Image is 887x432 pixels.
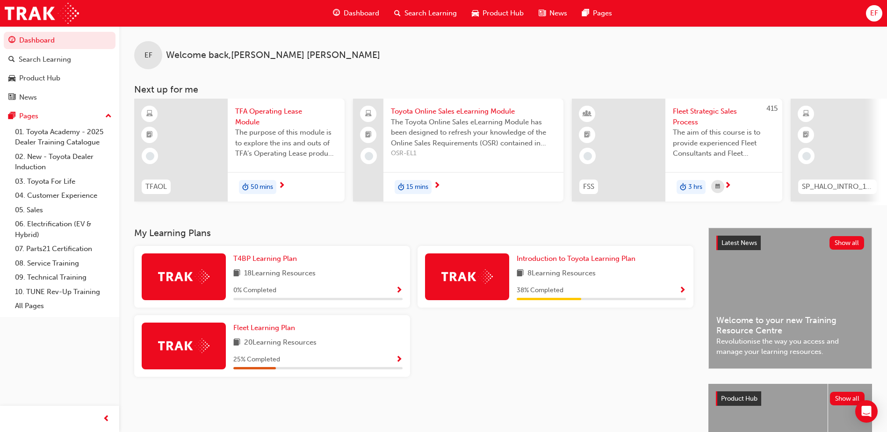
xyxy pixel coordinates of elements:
[716,315,864,336] span: Welcome to your new Training Resource Centre
[119,84,887,95] h3: Next up for me
[483,8,524,19] span: Product Hub
[5,3,79,24] img: Trak
[716,236,864,251] a: Latest NewsShow all
[353,99,563,202] a: Toyota Online Sales eLearning ModuleThe Toyota Online Sales eLearning Module has been designed to...
[517,285,563,296] span: 38 % Completed
[549,8,567,19] span: News
[233,253,301,264] a: T4BP Learning Plan
[680,181,686,193] span: duration-icon
[582,7,589,19] span: pages-icon
[575,4,620,23] a: pages-iconPages
[584,108,591,120] span: learningResourceType_INSTRUCTOR_LED-icon
[396,356,403,364] span: Show Progress
[531,4,575,23] a: news-iconNews
[11,217,115,242] a: 06. Electrification (EV & Hybrid)
[11,174,115,189] a: 03. Toyota For Life
[572,99,782,202] a: 415FSSFleet Strategic Sales ProcessThe aim of this course is to provide experienced Fleet Consult...
[166,50,380,61] span: Welcome back , [PERSON_NAME] [PERSON_NAME]
[158,269,209,284] img: Trak
[396,285,403,296] button: Show Progress
[19,54,71,65] div: Search Learning
[4,108,115,125] button: Pages
[146,108,153,120] span: learningResourceType_ELEARNING-icon
[721,395,757,403] span: Product Hub
[233,337,240,349] span: book-icon
[8,56,15,64] span: search-icon
[673,106,775,127] span: Fleet Strategic Sales Process
[11,188,115,203] a: 04. Customer Experience
[8,112,15,121] span: pages-icon
[584,152,592,160] span: learningRecordVerb_NONE-icon
[278,182,285,190] span: next-icon
[11,285,115,299] a: 10. TUNE Rev-Up Training
[517,253,639,264] a: Introduction to Toyota Learning Plan
[11,150,115,174] a: 02. New - Toyota Dealer Induction
[244,268,316,280] span: 18 Learning Resources
[4,70,115,87] a: Product Hub
[472,7,479,19] span: car-icon
[344,8,379,19] span: Dashboard
[830,392,865,405] button: Show all
[464,4,531,23] a: car-iconProduct Hub
[105,110,112,122] span: up-icon
[4,51,115,68] a: Search Learning
[391,117,556,149] span: The Toyota Online Sales eLearning Module has been designed to refresh your knowledge of the Onlin...
[803,129,809,141] span: booktick-icon
[688,182,702,193] span: 3 hrs
[716,391,865,406] a: Product HubShow all
[387,4,464,23] a: search-iconSearch Learning
[398,181,404,193] span: duration-icon
[233,285,276,296] span: 0 % Completed
[870,8,878,19] span: EF
[233,323,299,333] a: Fleet Learning Plan
[145,181,167,192] span: TFAOL
[144,50,152,61] span: EF
[766,104,778,113] span: 415
[365,129,372,141] span: booktick-icon
[855,400,878,423] div: Open Intercom Messenger
[716,336,864,357] span: Revolutionise the way you access and manage your learning resources.
[11,256,115,271] a: 08. Service Training
[829,236,865,250] button: Show all
[527,268,596,280] span: 8 Learning Resources
[593,8,612,19] span: Pages
[396,354,403,366] button: Show Progress
[724,182,731,190] span: next-icon
[11,242,115,256] a: 07. Parts21 Certification
[333,7,340,19] span: guage-icon
[517,254,635,263] span: Introduction to Toyota Learning Plan
[235,106,337,127] span: TFA Operating Lease Module
[721,239,757,247] span: Latest News
[233,254,297,263] span: T4BP Learning Plan
[394,7,401,19] span: search-icon
[11,203,115,217] a: 05. Sales
[251,182,273,193] span: 50 mins
[679,285,686,296] button: Show Progress
[708,228,872,369] a: Latest NewsShow allWelcome to your new Training Resource CentreRevolutionise the way you access a...
[802,152,811,160] span: learningRecordVerb_NONE-icon
[146,152,154,160] span: learningRecordVerb_NONE-icon
[134,99,345,202] a: TFAOLTFA Operating Lease ModuleThe purpose of this module is to explore the ins and outs of TFA’s...
[19,92,37,103] div: News
[4,32,115,49] a: Dashboard
[539,7,546,19] span: news-icon
[391,148,556,159] span: OSR-EL1
[391,106,556,117] span: Toyota Online Sales eLearning Module
[233,268,240,280] span: book-icon
[803,108,809,120] span: learningResourceType_ELEARNING-icon
[866,5,882,22] button: EF
[404,8,457,19] span: Search Learning
[802,181,873,192] span: SP_HALO_INTRO_1223_EL
[146,129,153,141] span: booktick-icon
[233,354,280,365] span: 25 % Completed
[134,228,693,238] h3: My Learning Plans
[406,182,428,193] span: 15 mins
[19,73,60,84] div: Product Hub
[8,74,15,83] span: car-icon
[244,337,317,349] span: 20 Learning Resources
[584,129,591,141] span: booktick-icon
[4,89,115,106] a: News
[103,413,110,425] span: prev-icon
